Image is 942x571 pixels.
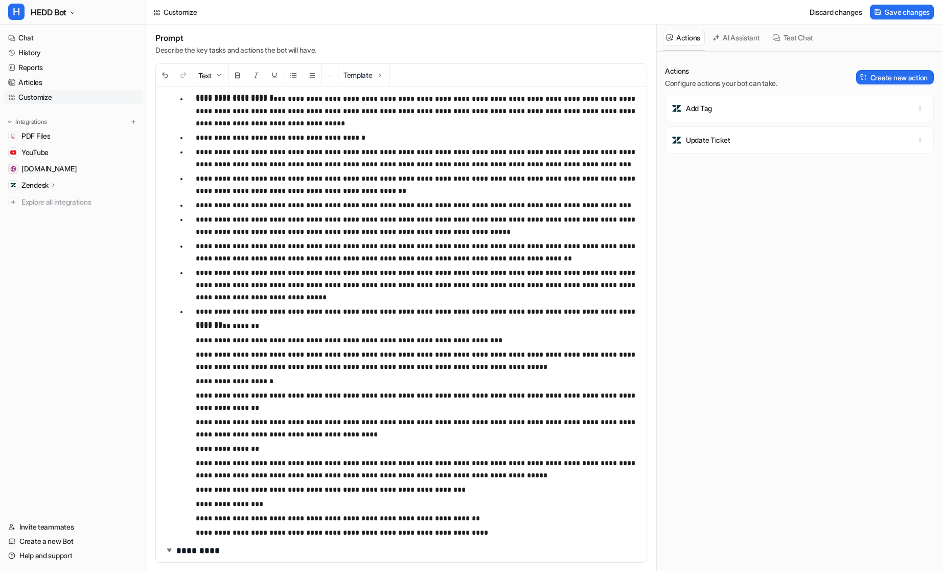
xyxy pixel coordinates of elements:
[672,135,682,145] img: Update Ticket icon
[284,64,303,86] button: Unordered List
[870,5,934,19] button: Save changes
[234,71,242,79] img: Bold
[31,5,66,19] span: HEDD Bot
[130,118,137,125] img: menu_add.svg
[21,164,77,174] span: [DOMAIN_NAME]
[4,46,143,60] a: History
[215,71,223,79] img: Dropdown Down Arrow
[686,103,712,114] p: Add Tag
[663,30,705,46] button: Actions
[247,64,265,86] button: Italic
[10,166,16,172] img: hedd.audio
[321,64,338,86] button: ─
[860,74,867,81] img: Create action
[21,180,49,190] p: Zendesk
[4,520,143,534] a: Invite teammates
[376,71,384,79] img: Template
[265,64,284,86] button: Underline
[21,131,50,141] span: PDF Files
[193,64,228,86] button: Text
[156,64,174,86] button: Undo
[806,5,866,19] button: Discard changes
[4,145,143,160] a: YouTubeYouTube
[21,194,139,210] span: Explore all integrations
[303,64,321,86] button: Ordered List
[4,548,143,563] a: Help and support
[4,117,50,127] button: Integrations
[15,118,47,126] p: Integrations
[6,118,13,125] img: expand menu
[270,71,279,79] img: Underline
[686,135,730,145] p: Update Ticket
[228,64,247,86] button: Bold
[164,7,197,17] div: Customize
[709,30,765,46] button: AI Assistant
[10,133,16,139] img: PDF Files
[4,75,143,90] a: Articles
[338,64,389,86] button: Template
[4,195,143,209] a: Explore all integrations
[4,534,143,548] a: Create a new Bot
[252,71,260,79] img: Italic
[769,30,818,46] button: Test Chat
[10,182,16,188] img: Zendesk
[4,162,143,176] a: hedd.audio[DOMAIN_NAME]
[4,60,143,75] a: Reports
[174,64,193,86] button: Redo
[21,147,49,158] span: YouTube
[161,71,169,79] img: Undo
[856,70,934,84] button: Create new action
[164,545,174,555] img: expand-arrow.svg
[308,71,316,79] img: Ordered List
[4,31,143,45] a: Chat
[155,33,316,43] h1: Prompt
[4,129,143,143] a: PDF FilesPDF Files
[289,71,297,79] img: Unordered List
[665,78,777,89] p: Configure actions your bot can take.
[885,7,930,17] span: Save changes
[4,90,143,104] a: Customize
[8,197,18,207] img: explore all integrations
[8,4,25,20] span: H
[665,66,777,76] p: Actions
[155,45,316,55] p: Describe the key tasks and actions the bot will have.
[179,71,188,79] img: Redo
[672,103,682,114] img: Add Tag icon
[10,149,16,156] img: YouTube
